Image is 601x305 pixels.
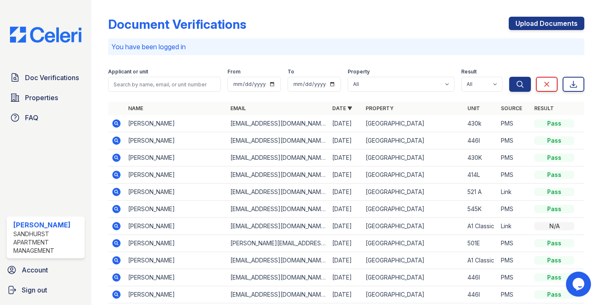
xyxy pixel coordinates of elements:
[125,286,227,303] td: [PERSON_NAME]
[362,184,464,201] td: [GEOGRAPHIC_DATA]
[3,282,88,298] a: Sign out
[497,269,531,286] td: PMS
[227,218,329,235] td: [EMAIL_ADDRESS][DOMAIN_NAME]
[464,115,497,132] td: 430k
[3,262,88,278] a: Account
[329,235,362,252] td: [DATE]
[125,252,227,269] td: [PERSON_NAME]
[534,290,574,299] div: Pass
[125,201,227,218] td: [PERSON_NAME]
[227,235,329,252] td: [PERSON_NAME][EMAIL_ADDRESS][DOMAIN_NAME]
[534,171,574,179] div: Pass
[464,252,497,269] td: A1 Classic
[566,272,593,297] iframe: chat widget
[497,184,531,201] td: Link
[464,269,497,286] td: 446I
[329,286,362,303] td: [DATE]
[534,205,574,213] div: Pass
[497,201,531,218] td: PMS
[497,132,531,149] td: PMS
[464,235,497,252] td: 501E
[125,184,227,201] td: [PERSON_NAME]
[227,68,240,75] label: From
[288,68,294,75] label: To
[227,269,329,286] td: [EMAIL_ADDRESS][DOMAIN_NAME]
[534,256,574,265] div: Pass
[362,218,464,235] td: [GEOGRAPHIC_DATA]
[227,115,329,132] td: [EMAIL_ADDRESS][DOMAIN_NAME]
[362,235,464,252] td: [GEOGRAPHIC_DATA]
[125,166,227,184] td: [PERSON_NAME]
[461,68,477,75] label: Result
[534,239,574,247] div: Pass
[362,201,464,218] td: [GEOGRAPHIC_DATA]
[534,188,574,196] div: Pass
[464,149,497,166] td: 430K
[497,286,531,303] td: PMS
[227,149,329,166] td: [EMAIL_ADDRESS][DOMAIN_NAME]
[464,166,497,184] td: 414L
[227,132,329,149] td: [EMAIL_ADDRESS][DOMAIN_NAME]
[464,286,497,303] td: 446I
[125,269,227,286] td: [PERSON_NAME]
[7,89,85,106] a: Properties
[329,218,362,235] td: [DATE]
[362,149,464,166] td: [GEOGRAPHIC_DATA]
[348,68,370,75] label: Property
[111,42,581,52] p: You have been logged in
[25,93,58,103] span: Properties
[7,109,85,126] a: FAQ
[25,113,38,123] span: FAQ
[329,149,362,166] td: [DATE]
[497,252,531,269] td: PMS
[362,286,464,303] td: [GEOGRAPHIC_DATA]
[22,265,48,275] span: Account
[125,132,227,149] td: [PERSON_NAME]
[329,132,362,149] td: [DATE]
[230,105,246,111] a: Email
[464,218,497,235] td: A1 Classic
[329,166,362,184] td: [DATE]
[464,184,497,201] td: 521 A
[332,105,352,111] a: Date ▼
[362,166,464,184] td: [GEOGRAPHIC_DATA]
[362,132,464,149] td: [GEOGRAPHIC_DATA]
[227,201,329,218] td: [EMAIL_ADDRESS][DOMAIN_NAME]
[13,220,81,230] div: [PERSON_NAME]
[534,154,574,162] div: Pass
[7,69,85,86] a: Doc Verifications
[509,17,584,30] a: Upload Documents
[501,105,522,111] a: Source
[329,184,362,201] td: [DATE]
[362,115,464,132] td: [GEOGRAPHIC_DATA]
[534,105,554,111] a: Result
[108,68,148,75] label: Applicant or unit
[534,119,574,128] div: Pass
[227,252,329,269] td: [EMAIL_ADDRESS][DOMAIN_NAME]
[227,184,329,201] td: [EMAIL_ADDRESS][DOMAIN_NAME]
[497,166,531,184] td: PMS
[13,230,81,255] div: Sandhurst Apartment Management
[227,166,329,184] td: [EMAIL_ADDRESS][DOMAIN_NAME]
[497,115,531,132] td: PMS
[108,77,221,92] input: Search by name, email, or unit number
[25,73,79,83] span: Doc Verifications
[497,218,531,235] td: Link
[128,105,143,111] a: Name
[362,252,464,269] td: [GEOGRAPHIC_DATA]
[329,201,362,218] td: [DATE]
[329,115,362,132] td: [DATE]
[464,201,497,218] td: 545K
[534,273,574,282] div: Pass
[125,235,227,252] td: [PERSON_NAME]
[497,235,531,252] td: PMS
[22,285,47,295] span: Sign out
[108,17,246,32] div: Document Verifications
[366,105,394,111] a: Property
[125,115,227,132] td: [PERSON_NAME]
[329,269,362,286] td: [DATE]
[534,136,574,145] div: Pass
[464,132,497,149] td: 446I
[497,149,531,166] td: PMS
